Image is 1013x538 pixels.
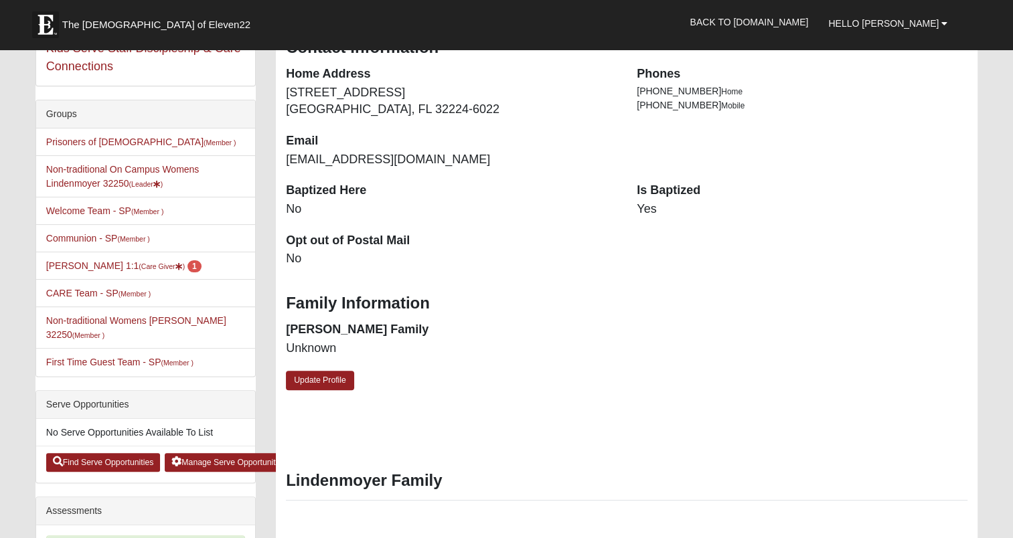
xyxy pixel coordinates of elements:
a: Welcome Team - SP(Member ) [46,205,164,216]
span: Mobile [721,101,745,110]
a: Non-traditional Womens [PERSON_NAME] 32250(Member ) [46,315,226,340]
a: Communion - SP(Member ) [46,233,150,244]
dt: Opt out of Postal Mail [286,232,617,250]
span: Home [721,87,743,96]
small: (Member ) [117,235,149,243]
li: No Serve Opportunities Available To List [36,419,255,446]
a: CARE Team - SP(Member ) [46,288,151,298]
dd: No [286,250,617,268]
small: (Member ) [204,139,236,147]
dt: Phones [637,66,967,83]
small: (Member ) [72,331,104,339]
a: Back to [DOMAIN_NAME] [680,5,818,39]
a: [PERSON_NAME] 1:1(Care Giver) 1 [46,260,202,271]
h3: Lindenmoyer Family [286,471,967,490]
dd: [EMAIL_ADDRESS][DOMAIN_NAME] [286,151,617,169]
a: Non-traditional On Campus Womens Lindenmoyer 32250(Leader) [46,164,200,189]
a: Find Serve Opportunities [46,453,161,472]
small: (Leader ) [129,180,163,188]
img: Eleven22 logo [32,11,59,38]
li: [PHONE_NUMBER] [637,84,967,98]
dd: No [286,201,617,218]
dd: Yes [637,201,967,218]
dt: [PERSON_NAME] Family [286,321,617,339]
small: (Care Giver ) [139,262,185,270]
a: Hello [PERSON_NAME] [818,7,957,40]
dt: Is Baptized [637,182,967,199]
dd: [STREET_ADDRESS] [GEOGRAPHIC_DATA], FL 32224-6022 [286,84,617,118]
dd: Unknown [286,340,617,357]
a: Update Profile [286,371,354,390]
a: The [DEMOGRAPHIC_DATA] of Eleven22 [25,5,293,38]
div: Serve Opportunities [36,391,255,419]
div: Assessments [36,497,255,525]
li: [PHONE_NUMBER] [637,98,967,112]
a: Manage Serve Opportunities [165,453,293,472]
span: number of pending members [187,260,202,272]
small: (Member ) [119,290,151,298]
dt: Home Address [286,66,617,83]
span: The [DEMOGRAPHIC_DATA] of Eleven22 [62,18,250,31]
span: Hello [PERSON_NAME] [828,18,939,29]
dt: Baptized Here [286,182,617,199]
small: (Member ) [131,207,163,215]
a: First Time Guest Team - SP(Member ) [46,357,193,367]
dt: Email [286,132,617,150]
div: Groups [36,100,255,128]
h3: Family Information [286,294,967,313]
small: (Member ) [161,359,193,367]
a: Prisoners of [DEMOGRAPHIC_DATA](Member ) [46,137,236,147]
